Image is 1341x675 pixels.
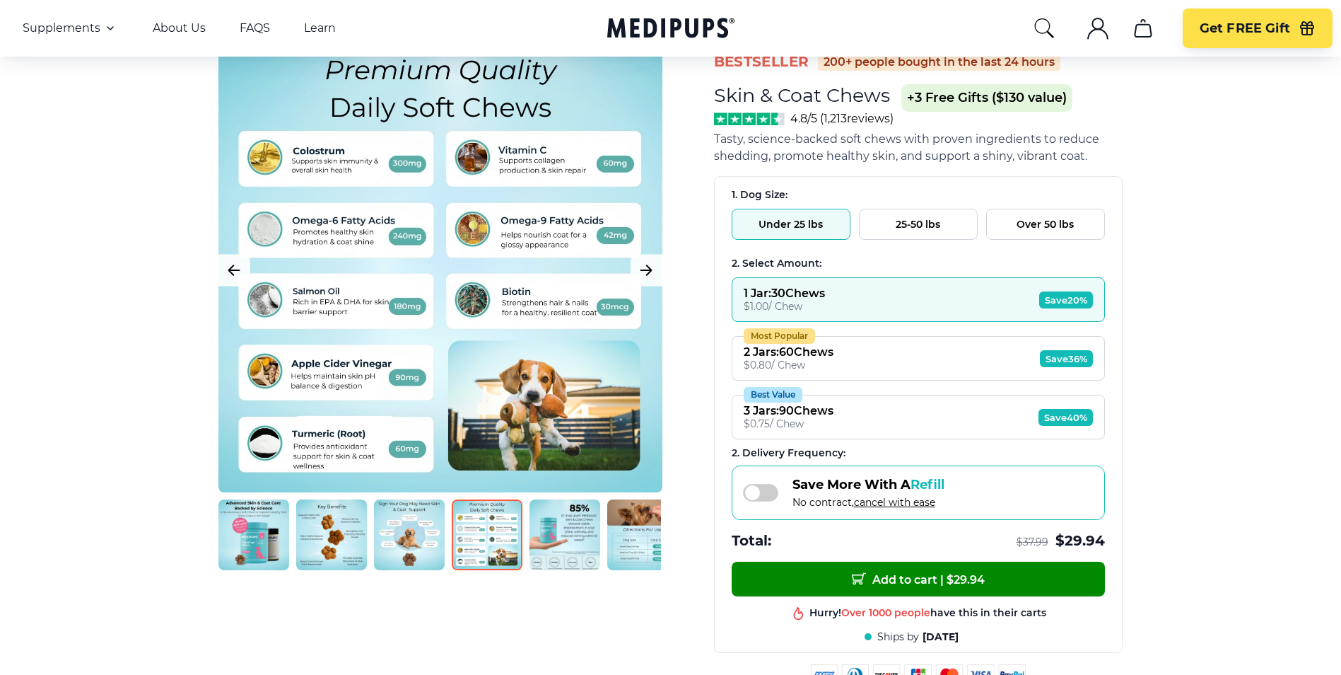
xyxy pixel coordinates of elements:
button: 25-50 lbs [859,209,978,240]
div: $ 1.00 / Chew [744,300,825,313]
span: Supplements [23,21,100,35]
div: $ 0.80 / Chew [744,359,833,371]
button: Over 50 lbs [986,209,1105,240]
span: Save More With A [792,477,944,492]
span: Save 20% [1039,292,1093,308]
span: Save 36% [1040,350,1093,367]
a: About Us [153,21,206,35]
img: Stars - 4.8 [714,112,785,125]
span: 2 . Delivery Frequency: [732,446,845,459]
button: cart [1126,11,1160,45]
button: Previous Image [218,255,250,287]
span: shedding, promote healthy skin, and support a shiny, vibrant coat. [714,149,1087,163]
a: Medipups [607,15,734,44]
button: Supplements [23,20,119,37]
span: Refill [910,477,944,492]
h1: Skin & Coat Chews [714,83,890,107]
button: account [1081,11,1115,45]
span: +3 Free Gifts ($130 value) [901,84,1072,112]
img: Skin & Coat Chews | Natural Dog Supplements [529,500,600,570]
img: Skin & Coat Chews | Natural Dog Supplements [218,500,289,570]
span: Ships by [877,630,919,644]
div: $ 0.75 / Chew [744,417,833,430]
img: Skin & Coat Chews | Natural Dog Supplements [374,500,445,570]
button: 1 Jar:30Chews$1.00/ ChewSave20% [732,277,1105,322]
div: Hurry! have this in their carts [809,606,1046,620]
span: $ 37.99 [1017,536,1048,549]
span: Over 1000 people [841,606,930,619]
img: Skin & Coat Chews | Natural Dog Supplements [452,500,522,570]
span: BestSeller [714,52,809,71]
span: No contract, [792,496,944,509]
span: Save 40% [1038,409,1093,426]
button: Get FREE Gift [1183,8,1333,48]
button: Most Popular2 Jars:60Chews$0.80/ ChewSave36% [732,336,1105,381]
div: 1. Dog Size: [732,188,1105,202]
span: cancel with ease [854,496,935,509]
button: Next Image [631,255,662,287]
div: 2. Select Amount: [732,257,1105,270]
a: Learn [304,21,336,35]
button: Add to cart | $29.94 [732,562,1105,596]
span: Total: [732,531,771,550]
button: search [1033,17,1055,40]
div: 1 Jar : 30 Chews [744,287,825,300]
span: 4.8/5 ( 1,213 reviews) [790,112,894,125]
img: Skin & Coat Chews | Natural Dog Supplements [296,500,367,570]
img: Skin & Coat Chews | Natural Dog Supplements [607,500,678,570]
button: Best Value3 Jars:90Chews$0.75/ ChewSave40% [732,395,1105,439]
button: Under 25 lbs [732,209,850,240]
span: Get FREE Gift [1200,21,1290,37]
div: Most Popular [744,328,815,344]
span: Add to cart | $ 29.94 [852,572,985,587]
div: 200+ people bought in the last 24 hours [818,54,1060,71]
span: Tasty, science-backed soft chews with proven ingredients to reduce [714,132,1099,146]
span: $ 29.94 [1055,531,1105,550]
div: 3 Jars : 90 Chews [744,404,833,417]
a: FAQS [240,21,270,35]
span: [DATE] [923,630,959,644]
div: 2 Jars : 60 Chews [744,345,833,359]
div: Best Value [744,387,802,403]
